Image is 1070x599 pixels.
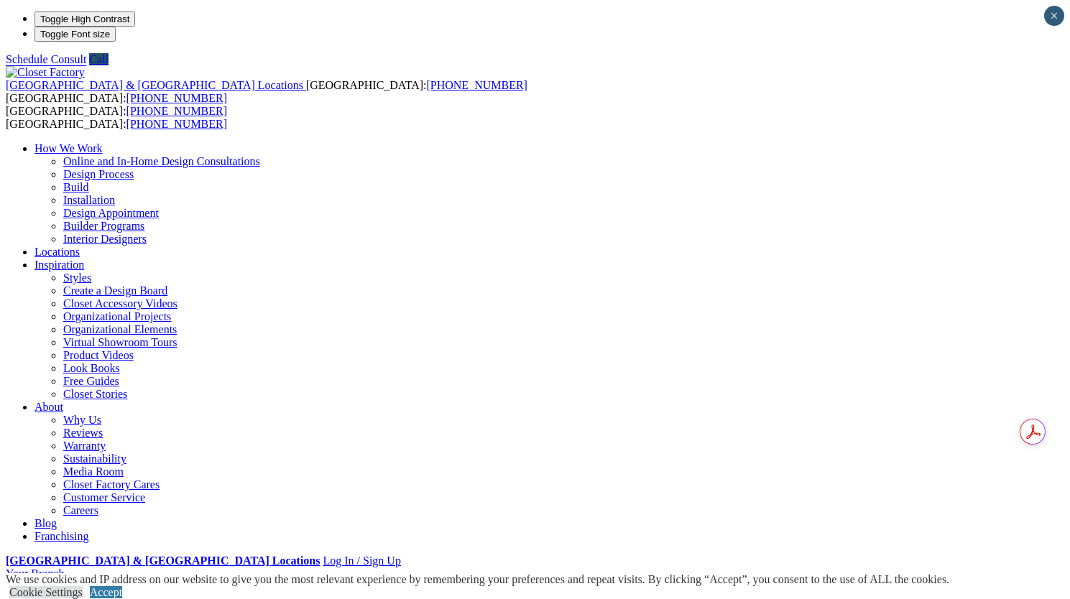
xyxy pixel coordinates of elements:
[63,323,177,335] a: Organizational Elements
[6,66,85,79] img: Closet Factory
[63,207,159,219] a: Design Appointment
[63,336,177,348] a: Virtual Showroom Tours
[63,297,177,310] a: Closet Accessory Videos
[34,11,135,27] button: Toggle High Contrast
[6,79,303,91] span: [GEOGRAPHIC_DATA] & [GEOGRAPHIC_DATA] Locations
[6,53,86,65] a: Schedule Consult
[63,478,160,491] a: Closet Factory Cares
[34,142,103,154] a: How We Work
[6,573,949,586] div: We use cookies and IP address on our website to give you the most relevant experience by remember...
[6,79,527,104] span: [GEOGRAPHIC_DATA]: [GEOGRAPHIC_DATA]:
[63,233,147,245] a: Interior Designers
[63,427,103,439] a: Reviews
[63,155,260,167] a: Online and In-Home Design Consultations
[34,530,89,542] a: Franchising
[9,586,83,598] a: Cookie Settings
[63,168,134,180] a: Design Process
[34,401,63,413] a: About
[34,27,116,42] button: Toggle Font size
[34,246,80,258] a: Locations
[63,452,126,465] a: Sustainability
[63,465,124,478] a: Media Room
[40,29,110,40] span: Toggle Font size
[63,310,171,322] a: Organizational Projects
[63,181,89,193] a: Build
[6,105,227,130] span: [GEOGRAPHIC_DATA]: [GEOGRAPHIC_DATA]:
[90,586,122,598] a: Accept
[1044,6,1064,26] button: Close
[63,414,101,426] a: Why Us
[63,375,119,387] a: Free Guides
[34,517,57,529] a: Blog
[63,349,134,361] a: Product Videos
[6,567,64,580] a: Your Branch
[40,14,129,24] span: Toggle High Contrast
[126,118,227,130] a: [PHONE_NUMBER]
[34,259,84,271] a: Inspiration
[63,491,145,503] a: Customer Service
[63,440,106,452] a: Warranty
[126,92,227,104] a: [PHONE_NUMBER]
[63,220,144,232] a: Builder Programs
[6,554,320,567] a: [GEOGRAPHIC_DATA] & [GEOGRAPHIC_DATA] Locations
[63,194,115,206] a: Installation
[126,105,227,117] a: [PHONE_NUMBER]
[63,388,127,400] a: Closet Stories
[63,504,98,516] a: Careers
[63,271,91,284] a: Styles
[63,362,120,374] a: Look Books
[426,79,527,91] a: [PHONE_NUMBER]
[323,554,400,567] a: Log In / Sign Up
[6,79,306,91] a: [GEOGRAPHIC_DATA] & [GEOGRAPHIC_DATA] Locations
[89,53,109,65] a: Call
[63,284,167,297] a: Create a Design Board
